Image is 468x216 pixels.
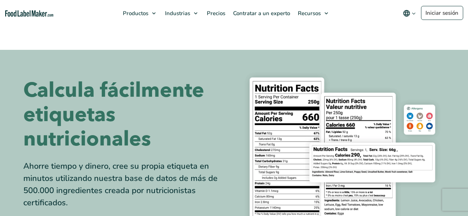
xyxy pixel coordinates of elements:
[205,10,226,17] span: Precios
[5,10,53,17] a: Food Label Maker homepage
[23,160,229,209] div: Ahorre tiempo y dinero, cree su propia etiqueta en minutos utilizando nuestra base de datos de má...
[163,10,191,17] span: Industrias
[231,10,291,17] span: Contratar a un experto
[23,78,229,151] h1: Calcula fácilmente etiquetas nutricionales
[121,10,149,17] span: Productos
[398,6,421,21] button: Change language
[421,6,463,20] a: Iniciar sesión
[296,10,321,17] span: Recursos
